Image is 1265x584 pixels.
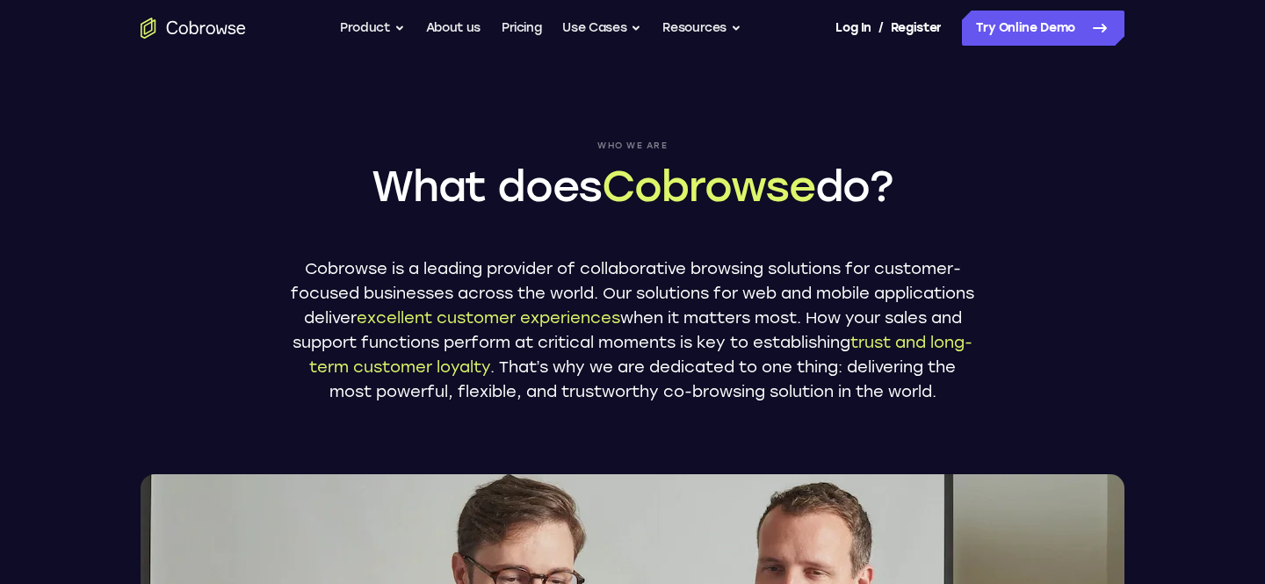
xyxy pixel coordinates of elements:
h1: What does do? [290,158,975,214]
p: Cobrowse is a leading provider of collaborative browsing solutions for customer-focused businesse... [290,256,975,404]
button: Use Cases [562,11,641,46]
button: Resources [662,11,741,46]
a: Register [891,11,942,46]
a: Go to the home page [141,18,246,39]
button: Product [340,11,405,46]
a: Pricing [502,11,542,46]
a: Try Online Demo [962,11,1124,46]
a: About us [426,11,481,46]
span: Cobrowse [602,161,814,212]
span: excellent customer experiences [357,308,620,328]
span: Who we are [290,141,975,151]
span: / [878,18,884,39]
a: Log In [835,11,871,46]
